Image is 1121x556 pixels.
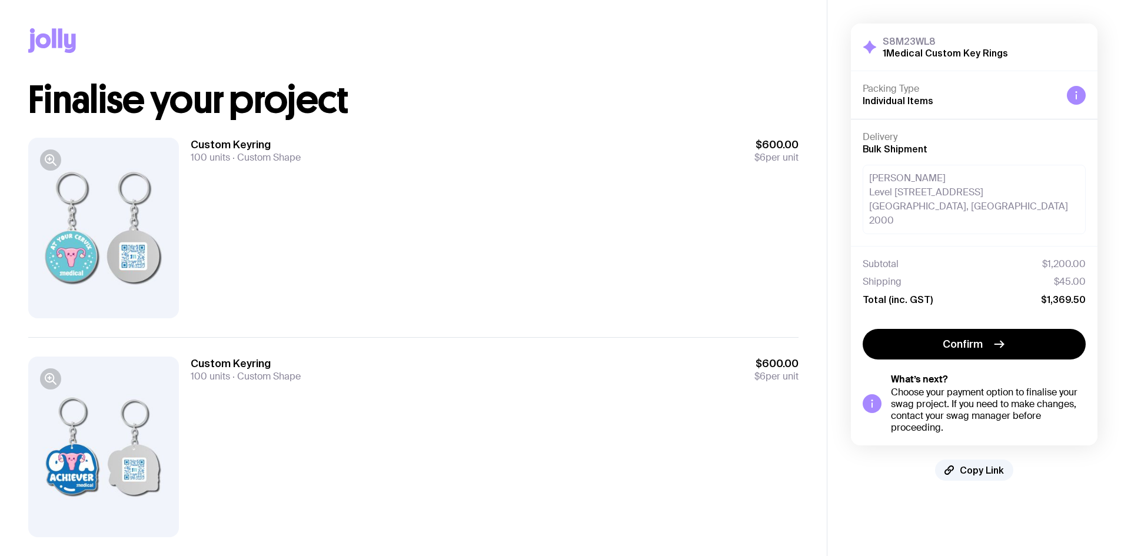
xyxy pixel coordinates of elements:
span: Subtotal [863,258,899,270]
div: Choose your payment option to finalise your swag project. If you need to make changes, contact yo... [891,387,1086,434]
span: $6 [754,370,766,382]
h4: Packing Type [863,83,1057,95]
span: Shipping [863,276,902,288]
span: Copy Link [960,464,1004,476]
span: Custom Shape [230,370,301,382]
span: $1,200.00 [1042,258,1086,270]
span: Custom Shape [230,151,301,164]
span: 100 units [191,370,230,382]
span: Individual Items [863,95,933,106]
span: per unit [754,152,799,164]
button: Confirm [863,329,1086,359]
div: [PERSON_NAME] Level [STREET_ADDRESS] [GEOGRAPHIC_DATA], [GEOGRAPHIC_DATA] 2000 [863,165,1086,234]
span: Total (inc. GST) [863,294,933,305]
h2: 1Medical Custom Key Rings [883,47,1008,59]
span: $600.00 [754,357,799,371]
h3: Custom Keyring [191,138,301,152]
span: 100 units [191,151,230,164]
span: $1,369.50 [1041,294,1086,305]
h5: What’s next? [891,374,1086,385]
h4: Delivery [863,131,1086,143]
span: $6 [754,151,766,164]
h1: Finalise your project [28,81,799,119]
span: Bulk Shipment [863,144,927,154]
h3: S8M23WL8 [883,35,1008,47]
span: Confirm [943,337,983,351]
button: Copy Link [935,460,1013,481]
span: $45.00 [1054,276,1086,288]
h3: Custom Keyring [191,357,301,371]
span: per unit [754,371,799,382]
span: $600.00 [754,138,799,152]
